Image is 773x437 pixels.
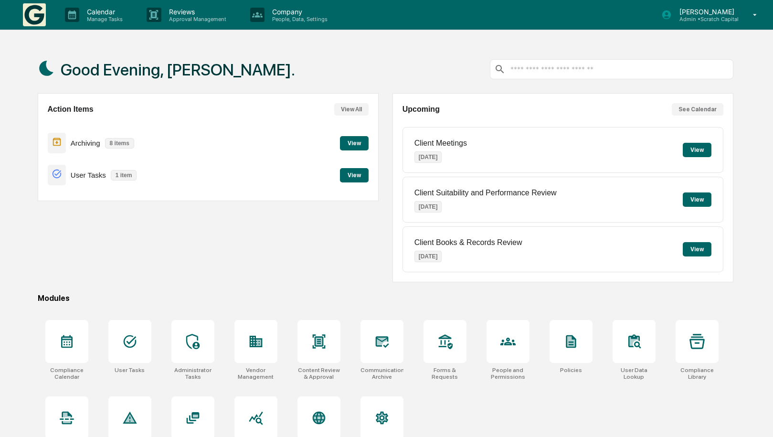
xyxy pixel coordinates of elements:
div: Forms & Requests [424,367,466,380]
div: User Tasks [115,367,145,373]
h2: Upcoming [402,105,440,114]
p: Client Meetings [414,139,467,148]
button: View [340,136,369,150]
p: [DATE] [414,151,442,163]
button: View [683,143,711,157]
div: Communications Archive [360,367,403,380]
div: Compliance Library [676,367,719,380]
button: View [683,242,711,256]
p: [PERSON_NAME] [672,8,739,16]
p: Admin • Scratch Capital [672,16,739,22]
a: View [340,170,369,179]
div: User Data Lookup [613,367,656,380]
p: Company [265,8,332,16]
p: [DATE] [414,251,442,262]
a: View [340,138,369,147]
button: View [340,168,369,182]
p: Archiving [71,139,100,147]
div: Administrator Tasks [171,367,214,380]
h1: Good Evening, [PERSON_NAME]. [61,60,295,79]
button: See Calendar [672,103,723,116]
p: Client Suitability and Performance Review [414,189,557,197]
div: People and Permissions [487,367,529,380]
div: Policies [560,367,582,373]
button: View [683,192,711,207]
div: Content Review & Approval [297,367,340,380]
p: 1 item [111,170,137,181]
p: Approval Management [161,16,231,22]
div: Vendor Management [234,367,277,380]
p: Manage Tasks [79,16,127,22]
div: Modules [38,294,733,303]
p: [DATE] [414,201,442,213]
p: People, Data, Settings [265,16,332,22]
p: 8 items [105,138,134,149]
p: User Tasks [71,171,106,179]
p: Client Books & Records Review [414,238,522,247]
p: Calendar [79,8,127,16]
img: logo [23,3,46,26]
div: Compliance Calendar [45,367,88,380]
h2: Action Items [48,105,94,114]
button: View All [334,103,369,116]
p: Reviews [161,8,231,16]
iframe: Open customer support [742,405,768,431]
